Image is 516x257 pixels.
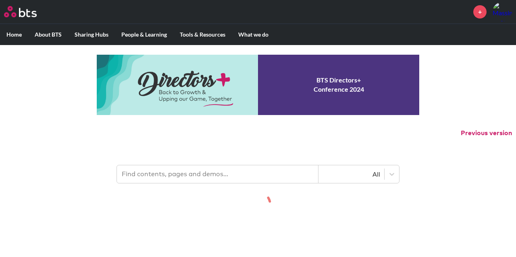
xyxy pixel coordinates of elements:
label: About BTS [28,24,68,45]
a: Conference 2024 [97,55,419,115]
button: Previous version [461,129,512,138]
img: BTS Logo [4,6,37,17]
a: + [473,5,487,19]
label: Sharing Hubs [68,24,115,45]
label: What we do [232,24,275,45]
a: Profile [493,2,512,21]
label: Tools & Resources [173,24,232,45]
div: All [322,170,380,179]
a: Go home [4,6,52,17]
input: Find contents, pages and demos... [117,165,318,183]
img: Massimo Posarelli [493,2,512,21]
label: People & Learning [115,24,173,45]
